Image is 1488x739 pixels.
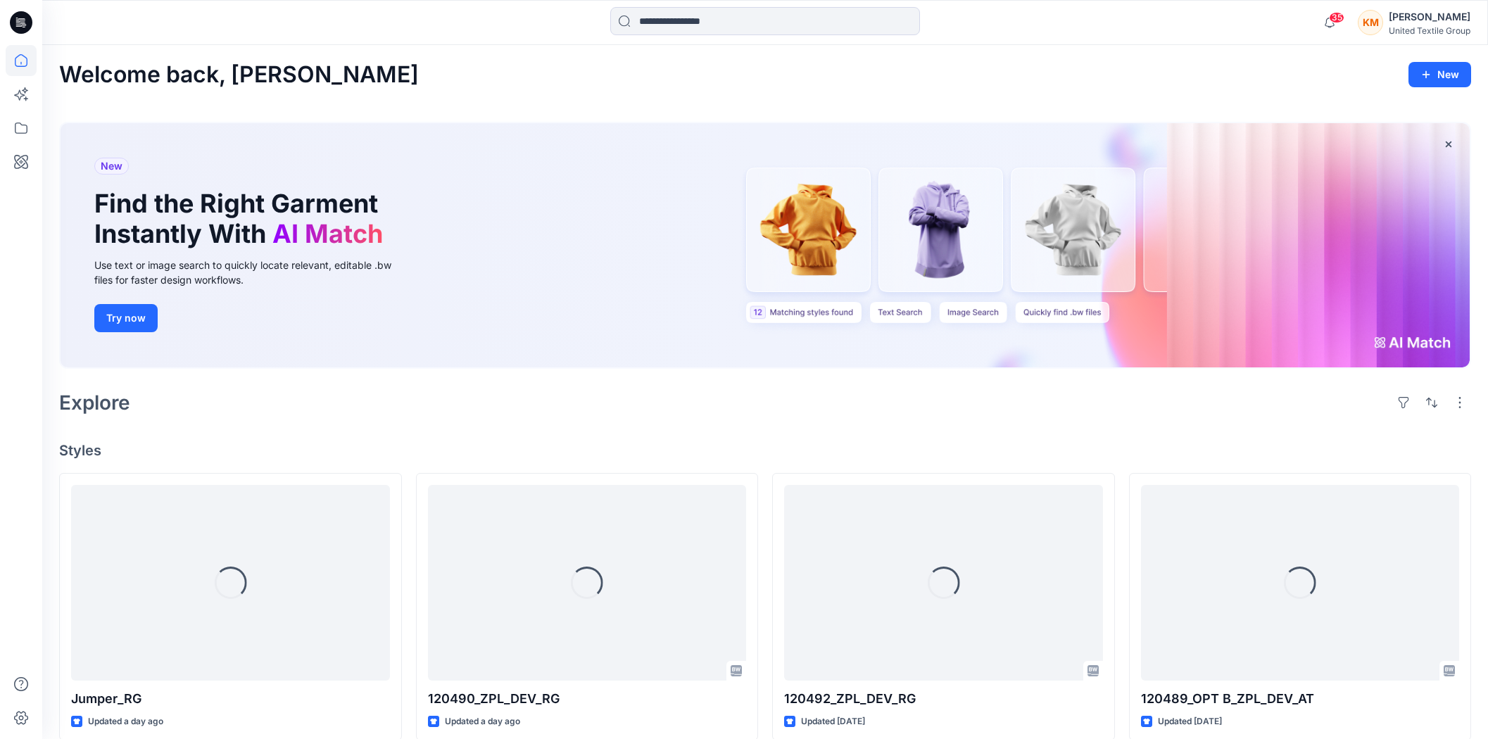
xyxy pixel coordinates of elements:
[428,689,747,709] p: 120490_ZPL_DEV_RG
[1408,62,1471,87] button: New
[445,714,520,729] p: Updated a day ago
[59,391,130,414] h2: Explore
[1141,689,1460,709] p: 120489_OPT B_ZPL_DEV_AT
[1158,714,1222,729] p: Updated [DATE]
[71,689,390,709] p: Jumper_RG
[59,442,1471,459] h4: Styles
[784,689,1103,709] p: 120492_ZPL_DEV_RG
[272,218,383,249] span: AI Match
[1389,25,1470,36] div: United Textile Group
[94,258,411,287] div: Use text or image search to quickly locate relevant, editable .bw files for faster design workflows.
[101,158,122,175] span: New
[94,189,390,249] h1: Find the Right Garment Instantly With
[801,714,865,729] p: Updated [DATE]
[1329,12,1344,23] span: 35
[1358,10,1383,35] div: KM
[94,304,158,332] button: Try now
[59,62,419,88] h2: Welcome back, [PERSON_NAME]
[1389,8,1470,25] div: [PERSON_NAME]
[88,714,163,729] p: Updated a day ago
